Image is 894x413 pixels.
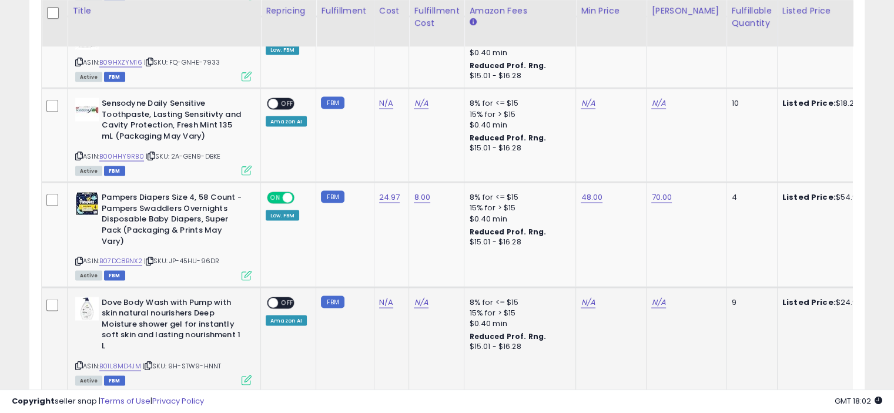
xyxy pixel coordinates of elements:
span: OFF [293,193,312,203]
b: Reduced Prof. Rng. [469,227,546,237]
div: Amazon Fees [469,5,571,18]
b: Sensodyne Daily Sensitive Toothpaste, Lasting Sensitivty and Cavity Protection, Fresh Mint 135 mL... [102,98,245,145]
div: 8% for <= $15 [469,192,567,203]
div: ASIN: [75,98,252,174]
div: Amazon AI [266,116,307,127]
span: FBM [104,166,125,176]
span: FBM [104,72,125,82]
b: Listed Price: [782,192,836,203]
span: | SKU: JP-45HU-96DR [144,256,219,266]
span: All listings currently available for purchase on Amazon [75,376,102,386]
div: 15% for > $15 [469,203,567,213]
div: $15.01 - $16.28 [469,237,567,247]
div: Fulfillment [321,5,369,18]
div: 4 [731,192,768,203]
div: Fulfillment Cost [414,5,459,30]
span: FBM [104,376,125,386]
div: $15.01 - $16.28 [469,342,567,352]
a: N/A [414,297,428,308]
img: 516o30UVzDL._SL40_.jpg [75,192,99,216]
span: All listings currently available for purchase on Amazon [75,72,102,82]
div: 9 [731,297,768,308]
b: Reduced Prof. Rng. [469,61,546,70]
div: $0.40 min [469,48,567,58]
a: B01L8MD4JM [99,361,141,371]
a: N/A [651,297,665,308]
a: Privacy Policy [152,395,204,407]
span: FBM [104,271,125,281]
a: N/A [581,297,595,308]
div: Low. FBM [266,45,299,55]
a: 8.00 [414,192,430,203]
div: Min Price [581,5,641,18]
strong: Copyright [12,395,55,407]
div: $18.29 [782,98,880,109]
span: 2025-08-15 18:02 GMT [835,395,882,407]
img: 31DlO6KbLrL._SL40_.jpg [75,297,99,321]
div: $24.99 [782,297,880,308]
b: Listed Price: [782,98,836,109]
span: ON [268,193,283,203]
div: $15.01 - $16.28 [469,71,567,81]
a: N/A [379,98,393,109]
a: N/A [414,98,428,109]
div: Listed Price [782,5,884,18]
small: Amazon Fees. [469,18,476,28]
div: Amazon AI [266,315,307,326]
small: FBM [321,97,344,109]
span: | SKU: 2A-GEN9-DBKE [146,152,220,161]
a: B07DC8BNX2 [99,256,142,266]
span: OFF [278,298,297,308]
div: ASIN: [75,192,252,279]
div: $54.91 [782,192,880,203]
div: 8% for <= $15 [469,297,567,308]
div: Low. FBM [266,210,299,221]
div: $15.01 - $16.28 [469,143,567,153]
div: $0.40 min [469,214,567,224]
span: OFF [278,99,297,109]
div: 15% for > $15 [469,308,567,318]
div: Fulfillable Quantity [731,5,772,30]
a: N/A [651,98,665,109]
div: Repricing [266,5,311,18]
a: B00HHY9RB0 [99,152,144,162]
div: 8% for <= $15 [469,98,567,109]
a: B09HXZYM16 [99,58,142,68]
img: 31W94obupLL._SL40_.jpg [75,98,99,122]
small: FBM [321,296,344,308]
a: N/A [581,98,595,109]
b: Listed Price: [782,297,836,308]
div: 15% for > $15 [469,109,567,120]
a: N/A [379,297,393,308]
div: $0.40 min [469,318,567,329]
span: | SKU: FQ-GNHE-7933 [144,58,220,67]
span: All listings currently available for purchase on Amazon [75,271,102,281]
b: Reduced Prof. Rng. [469,331,546,341]
div: Title [72,5,256,18]
b: Pampers Diapers Size 4, 58 Count - Pampers Swaddlers Overnights Disposable Baby Diapers, Super Pa... [102,192,245,250]
span: | SKU: 9H-STW9-HNNT [143,361,221,371]
div: seller snap | | [12,396,204,407]
a: 48.00 [581,192,602,203]
div: [PERSON_NAME] [651,5,721,18]
b: Dove Body Wash with Pump with skin natural nourishers Deep Moisture shower gel for instantly soft... [102,297,245,355]
a: 24.97 [379,192,400,203]
div: 10 [731,98,768,109]
div: $0.40 min [469,120,567,130]
div: Cost [379,5,404,18]
small: FBM [321,191,344,203]
div: ASIN: [75,26,252,81]
a: Terms of Use [101,395,150,407]
b: Reduced Prof. Rng. [469,133,546,143]
a: 70.00 [651,192,672,203]
span: All listings currently available for purchase on Amazon [75,166,102,176]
